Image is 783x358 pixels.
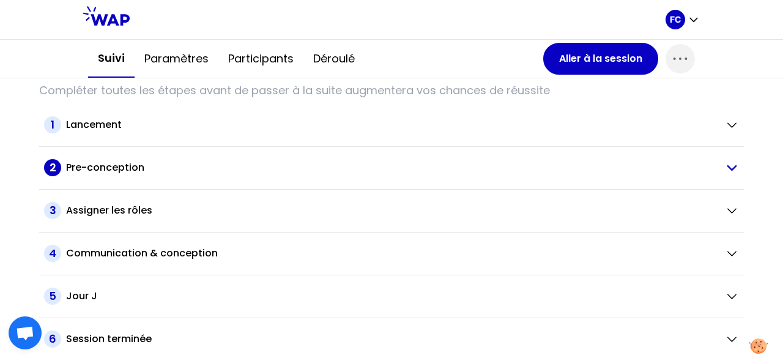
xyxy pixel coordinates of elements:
[44,202,739,219] button: 3Assigner les rôles
[543,43,658,75] button: Aller à la session
[44,288,739,305] button: 5Jour J
[44,159,61,176] span: 2
[66,160,144,175] h2: Pre-conception
[66,203,152,218] h2: Assigner les rôles
[44,330,739,348] button: 6Session terminée
[303,40,365,77] button: Déroulé
[44,245,739,262] button: 4Communication & conception
[9,316,42,349] div: Ouvrir le chat
[670,13,681,26] p: FC
[39,82,744,99] p: Compléter toutes les étapes avant de passer à la suite augmentera vos chances de réussite
[218,40,303,77] button: Participants
[44,116,61,133] span: 1
[44,116,739,133] button: 1Lancement
[66,289,97,304] h2: Jour J
[44,202,61,219] span: 3
[44,288,61,305] span: 5
[135,40,218,77] button: Paramètres
[66,246,218,261] h2: Communication & conception
[44,330,61,348] span: 6
[66,117,122,132] h2: Lancement
[66,332,152,346] h2: Session terminée
[44,159,739,176] button: 2Pre-conception
[666,10,700,29] button: FC
[88,40,135,78] button: Suivi
[44,245,61,262] span: 4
